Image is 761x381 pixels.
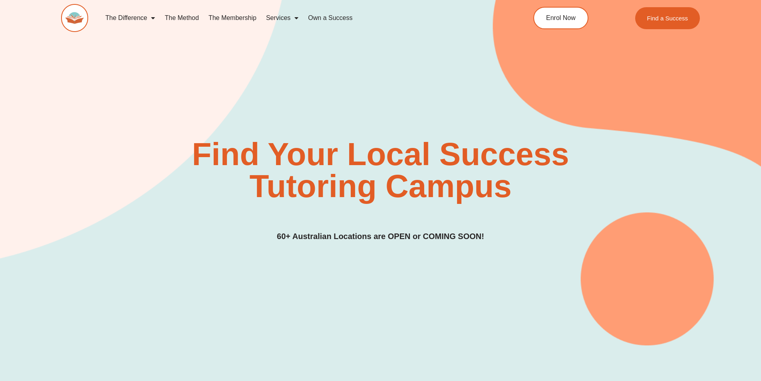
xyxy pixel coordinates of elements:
[546,15,576,21] span: Enrol Now
[277,230,484,243] h3: 60+ Australian Locations are OPEN or COMING SOON!
[261,9,303,27] a: Services
[647,15,688,21] span: Find a Success
[101,9,497,27] nav: Menu
[101,9,160,27] a: The Difference
[128,138,633,202] h2: Find Your Local Success Tutoring Campus
[303,9,357,27] a: Own a Success
[635,7,700,29] a: Find a Success
[160,9,203,27] a: The Method
[204,9,261,27] a: The Membership
[533,7,588,29] a: Enrol Now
